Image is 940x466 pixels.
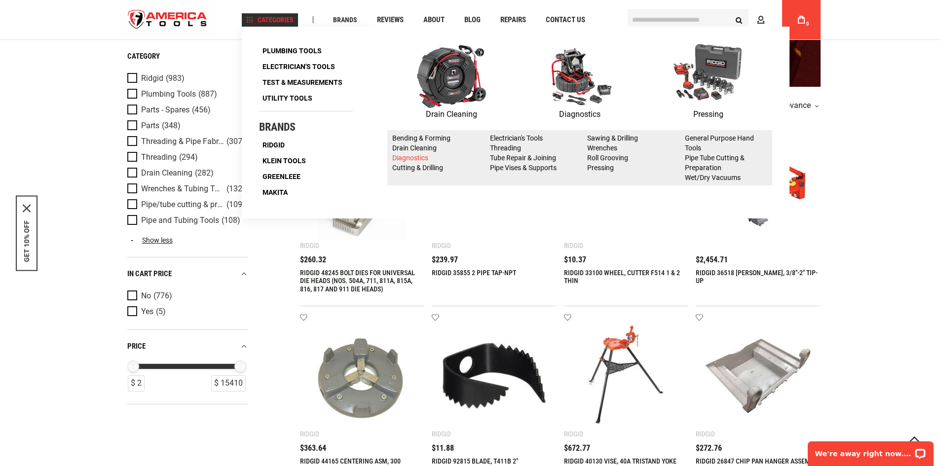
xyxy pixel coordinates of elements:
[156,308,166,316] span: (5)
[127,50,248,63] div: category
[120,1,216,38] a: store logo
[516,44,644,121] a: Diagnostics
[263,189,288,196] span: Makita
[141,121,159,130] span: Parts
[387,108,516,121] p: Drain Cleaning
[496,13,530,27] a: Repairs
[127,267,248,281] div: In cart price
[263,47,322,54] span: Plumbing Tools
[432,457,518,465] a: RIDGID 92815 BLADE, T411B 2"
[198,90,217,99] span: (887)
[141,291,151,300] span: No
[127,168,246,179] a: Drain Cleaning (282)
[685,154,745,172] a: Pipe Tube Cutting & Preparation
[644,44,772,121] a: Pressing
[153,292,172,300] span: (776)
[141,153,177,162] span: Threading
[806,21,809,27] span: 0
[141,74,163,83] span: Ridgid
[442,323,547,429] img: RIDGID 92815 BLADE, T411B 2
[377,16,404,24] span: Reviews
[801,435,940,466] iframe: LiveChat chat widget
[127,105,246,115] a: Parts - Spares (456)
[127,39,248,404] div: Product Filters
[564,269,680,285] a: RIDGID 33100 WHEEL, CUTTER F514 1 & 2 THIN
[300,242,319,250] div: Ridgid
[179,153,198,162] span: (294)
[259,154,309,168] a: Klein Tools
[685,134,754,152] a: General Purpose Hand Tools
[127,290,246,301] a: No (776)
[333,16,357,23] span: Brands
[460,13,485,27] a: Blog
[141,169,192,178] span: Drain Cleaning
[141,216,219,225] span: Pipe and Tubing Tools
[195,169,214,178] span: (282)
[490,144,521,152] a: Threading
[564,444,590,452] span: $672.77
[259,91,316,105] a: Utility Tools
[141,106,189,114] span: Parts - Spares
[546,16,585,24] span: Contact Us
[432,256,458,264] span: $239.97
[696,430,715,438] div: Ridgid
[127,236,248,245] a: Show less
[706,323,811,429] img: RIDGID 26847 CHIP PAN HANGER ASSEMBLY
[696,457,820,465] a: RIDGID 26847 CHIP PAN HANGER ASSEMBLY
[432,242,451,250] div: Ridgid
[127,89,246,100] a: Plumbing Tools (887)
[211,375,246,392] div: $ 15410
[128,375,145,392] div: $ 2
[162,122,181,130] span: (348)
[127,199,246,210] a: Pipe/tube cutting & preparation (109)
[432,444,454,452] span: $11.88
[259,185,291,199] a: Makita
[564,457,677,465] a: RIDGID 40130 VISE, 40A TRISTAND YOKE
[226,201,245,209] span: (109)
[141,90,196,99] span: Plumbing Tools
[432,430,451,438] div: Ridgid
[263,63,335,70] span: Electrician's Tools
[226,185,245,193] span: (132)
[587,144,617,152] a: Wrenches
[587,164,614,172] a: Pressing
[730,10,749,29] button: Search
[432,269,516,277] a: RIDGID 35855 2 PIPE TAP-NPT
[141,200,224,209] span: Pipe/tube cutting & preparation
[516,108,644,121] p: Diagnostics
[541,13,590,27] a: Contact Us
[300,269,415,293] a: RIDGID 48245 BOLT DIES FOR UNIVERSAL DIE HEADS (NOS. 504A, 711, 811A, 815A, 816, 817 AND 911 DIE ...
[141,137,224,146] span: Threading & Pipe Fabrication
[127,183,246,194] a: Wrenches & Tubing Tools (132)
[392,154,428,162] a: Diagnostics
[263,173,301,180] span: Greenleee
[696,256,728,264] span: $2,454.71
[263,79,342,86] span: Test & Measurements
[259,60,338,73] a: Electrician's Tools
[464,16,481,24] span: Blog
[696,444,722,452] span: $272.76
[127,73,246,84] a: Ridgid (983)
[419,13,449,27] a: About
[696,269,818,285] a: RIDGID 36518 [PERSON_NAME], 3/8"-2" TIP-UP
[141,184,224,193] span: Wrenches & Tubing Tools
[127,306,246,317] a: Yes (5)
[127,340,248,353] div: price
[259,121,353,133] h4: Brands
[392,164,443,172] a: Cutting & Drilling
[263,95,312,102] span: Utility Tools
[23,220,31,262] button: GET 10% OFF
[259,138,288,152] a: Ridgid
[644,108,772,121] p: Pressing
[490,154,556,162] a: Tube Repair & Joining
[259,170,304,183] a: Greenleee
[242,13,298,27] a: Categories
[263,142,285,148] span: Ridgid
[587,134,638,142] a: Sawing & Drilling
[120,1,216,38] img: America Tools
[587,154,628,162] a: Roll Grooving
[685,174,741,181] a: Wet/Dry Vacuums
[300,457,401,465] a: RIDGID 44165 CENTERING ASM, 300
